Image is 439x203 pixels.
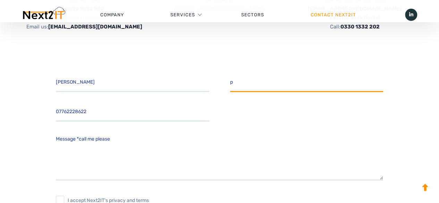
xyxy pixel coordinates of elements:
input: Phone Number [56,102,209,121]
a: Company [77,5,147,25]
textarea: Message * [56,132,383,180]
input: Your E-Mail * [230,73,383,92]
input: Your Name * [56,73,209,92]
a: Sectors [218,5,288,25]
a: Services [170,5,195,25]
img: Next2IT [22,7,65,23]
a: Contact Next2IT [287,5,379,25]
